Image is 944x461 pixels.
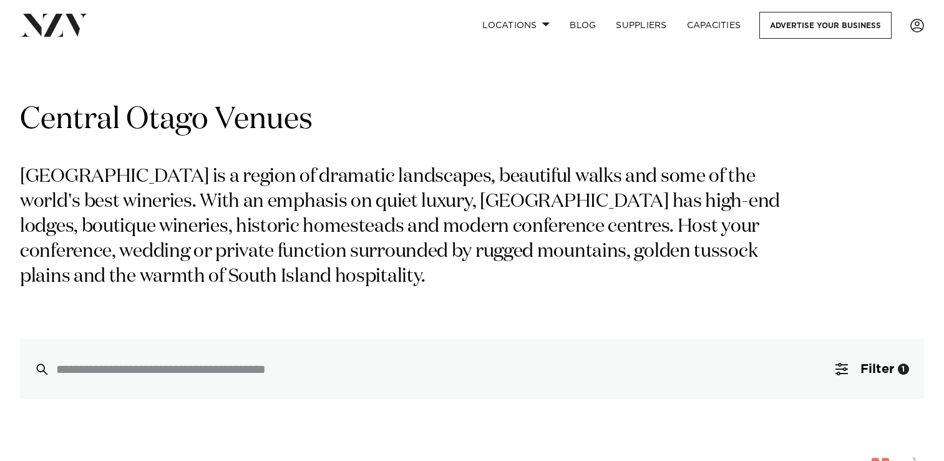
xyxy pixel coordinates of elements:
img: nzv-logo.png [20,14,88,36]
span: Filter [860,363,894,375]
a: Capacities [677,12,751,39]
div: 1 [898,364,909,375]
a: BLOG [560,12,606,39]
a: Advertise your business [759,12,892,39]
h1: Central Otago Venues [20,101,924,140]
button: Filter1 [820,339,924,399]
p: [GEOGRAPHIC_DATA] is a region of dramatic landscapes, beautiful walks and some of the world's bes... [20,165,791,289]
a: Locations [472,12,560,39]
a: SUPPLIERS [606,12,676,39]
